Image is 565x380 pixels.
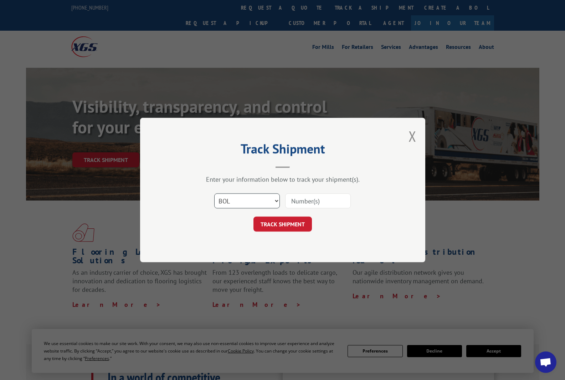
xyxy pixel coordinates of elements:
h2: Track Shipment [176,144,390,157]
input: Number(s) [285,193,351,208]
button: Close modal [409,127,416,146]
button: TRACK SHIPMENT [253,217,312,232]
div: Enter your information below to track your shipment(s). [176,175,390,183]
a: Open chat [535,351,556,373]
